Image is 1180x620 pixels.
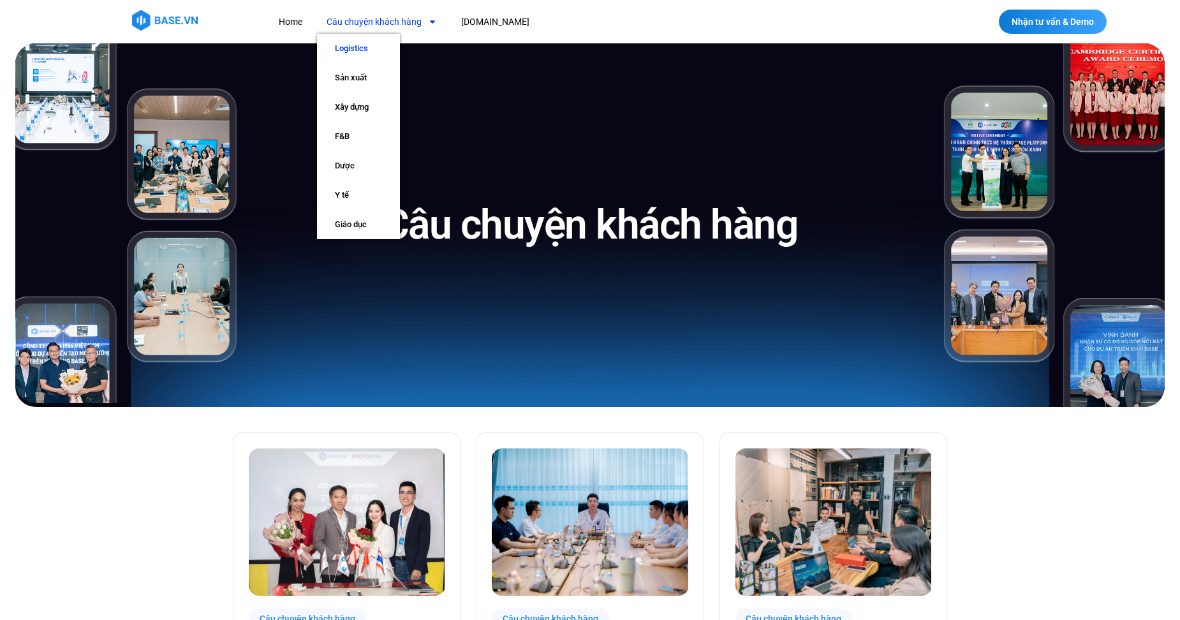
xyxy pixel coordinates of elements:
a: Giáo dục [317,210,400,239]
a: Dược [317,151,400,181]
a: Y tế [317,181,400,210]
a: Logistics [317,34,400,63]
nav: Menu [269,10,763,34]
h1: Câu chuyện khách hàng [383,198,798,251]
a: Sản xuất [317,63,400,92]
a: Home [269,10,312,34]
a: Câu chuyện khách hàng [317,10,446,34]
span: Nhận tư vấn & Demo [1012,17,1094,26]
a: F&B [317,122,400,151]
a: Nhận tư vấn & Demo [999,10,1107,34]
a: [DOMAIN_NAME] [452,10,539,34]
a: Xây dựng [317,92,400,122]
ul: Câu chuyện khách hàng [317,34,400,239]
